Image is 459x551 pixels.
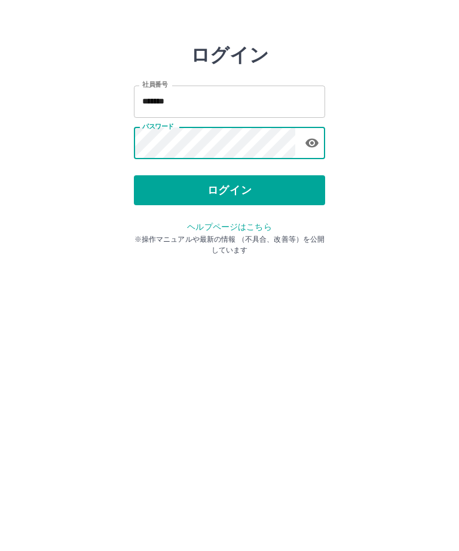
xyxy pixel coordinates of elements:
h2: ログイン [191,75,269,98]
a: ヘルプページはこちら [187,254,271,263]
button: ログイン [134,207,325,237]
label: パスワード [142,154,174,163]
p: ※操作マニュアルや最新の情報 （不具合、改善等）を公開しています [134,266,325,287]
label: 社員番号 [142,112,167,121]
